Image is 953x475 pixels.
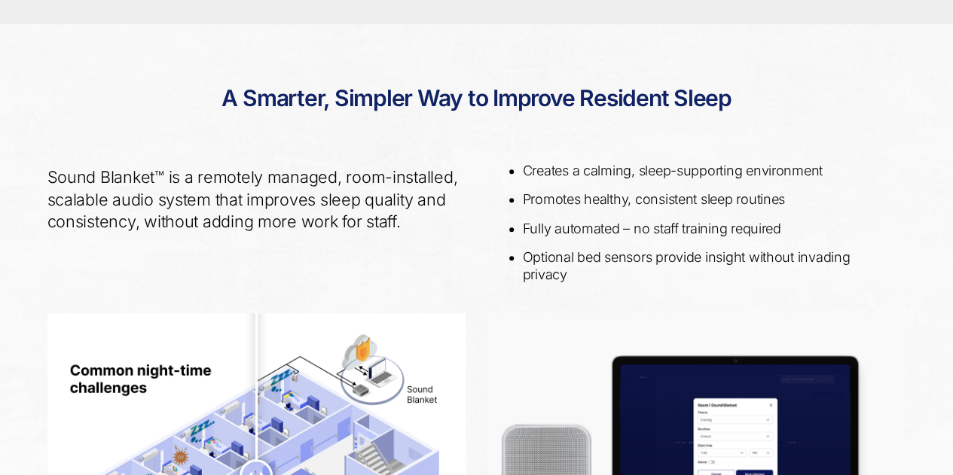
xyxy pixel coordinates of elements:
li: Creates a calming, sleep-supporting environment [523,163,894,180]
span: Last name [429,2,475,13]
span: How did you hear about us? [429,125,551,136]
li: Fully automated – no staff training required [523,221,894,238]
h2: A Smarter, Simpler Way to Improve Resident Sleep [47,69,906,128]
li: Optional bed sensors provide insight without invading privacy [523,249,894,283]
span: Job title [429,63,463,75]
p: Sound Blanket™ is a remotely managed, room-installed, scalable audio system that improves sleep q... [47,166,466,232]
li: Promotes healthy, consistent sleep routines [523,191,894,209]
